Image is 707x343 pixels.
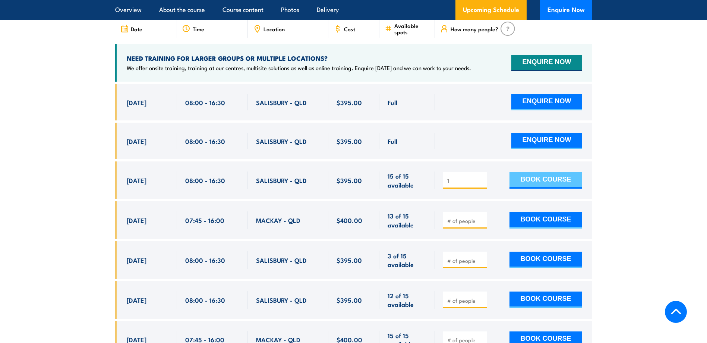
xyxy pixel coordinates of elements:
span: Available spots [394,22,430,35]
span: $395.00 [337,176,362,185]
input: # of people [447,177,485,185]
input: # of people [447,217,485,224]
button: BOOK COURSE [509,172,582,189]
span: 08:00 - 16:30 [185,137,225,145]
span: $395.00 [337,256,362,264]
span: 08:00 - 16:30 [185,256,225,264]
span: $395.00 [337,296,362,304]
span: SALISBURY - QLD [256,98,307,107]
span: SALISBURY - QLD [256,176,307,185]
input: # of people [447,297,485,304]
input: # of people [447,257,485,264]
span: Full [388,98,397,107]
button: BOOK COURSE [509,252,582,268]
button: ENQUIRE NOW [511,55,582,71]
button: BOOK COURSE [509,212,582,229]
span: [DATE] [127,98,146,107]
span: [DATE] [127,296,146,304]
span: 13 of 15 available [388,211,427,229]
span: [DATE] [127,256,146,264]
span: Date [131,26,142,32]
button: BOOK COURSE [509,292,582,308]
span: 07:45 - 16:00 [185,216,224,224]
span: 08:00 - 16:30 [185,296,225,304]
span: 3 of 15 available [388,251,427,269]
span: $400.00 [337,216,362,224]
h4: NEED TRAINING FOR LARGER GROUPS OR MULTIPLE LOCATIONS? [127,54,471,62]
span: Location [263,26,285,32]
span: Time [193,26,204,32]
span: SALISBURY - QLD [256,256,307,264]
span: Full [388,137,397,145]
button: ENQUIRE NOW [511,94,582,110]
span: SALISBURY - QLD [256,296,307,304]
span: [DATE] [127,216,146,224]
span: SALISBURY - QLD [256,137,307,145]
button: ENQUIRE NOW [511,133,582,149]
span: $395.00 [337,137,362,145]
span: Cost [344,26,355,32]
p: We offer onsite training, training at our centres, multisite solutions as well as online training... [127,64,471,72]
span: 15 of 15 available [388,171,427,189]
span: 08:00 - 16:30 [185,98,225,107]
span: [DATE] [127,137,146,145]
span: 08:00 - 16:30 [185,176,225,185]
span: 12 of 15 available [388,291,427,309]
span: How many people? [451,26,498,32]
span: [DATE] [127,176,146,185]
span: MACKAY - QLD [256,216,300,224]
span: $395.00 [337,98,362,107]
